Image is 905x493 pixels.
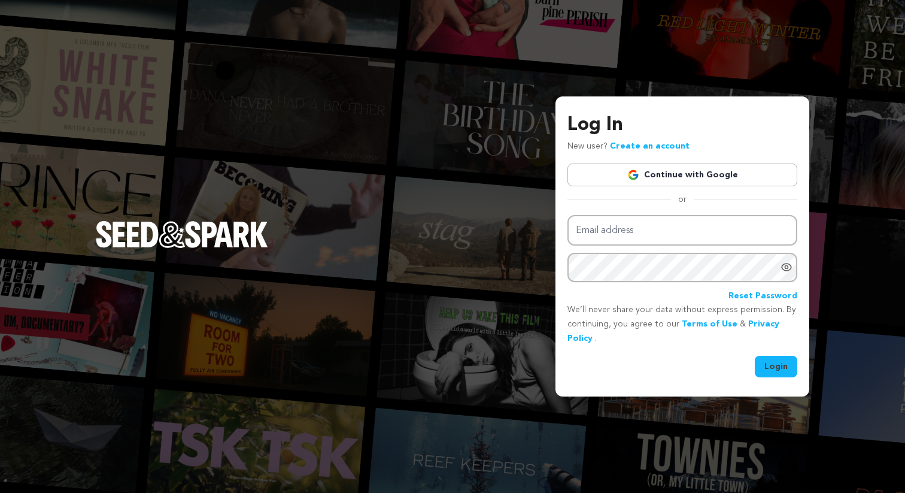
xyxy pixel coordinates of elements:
[567,320,779,343] a: Privacy Policy
[671,193,694,205] span: or
[781,261,792,273] a: Show password as plain text. Warning: this will display your password on the screen.
[567,164,797,186] a: Continue with Google
[567,215,797,246] input: Email address
[567,111,797,140] h3: Log In
[96,221,268,247] img: Seed&Spark Logo
[96,221,268,271] a: Seed&Spark Homepage
[627,169,639,181] img: Google logo
[728,289,797,304] a: Reset Password
[567,303,797,346] p: We’ll never share your data without express permission. By continuing, you agree to our & .
[682,320,737,328] a: Terms of Use
[755,356,797,377] button: Login
[610,142,690,150] a: Create an account
[567,140,690,154] p: New user?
